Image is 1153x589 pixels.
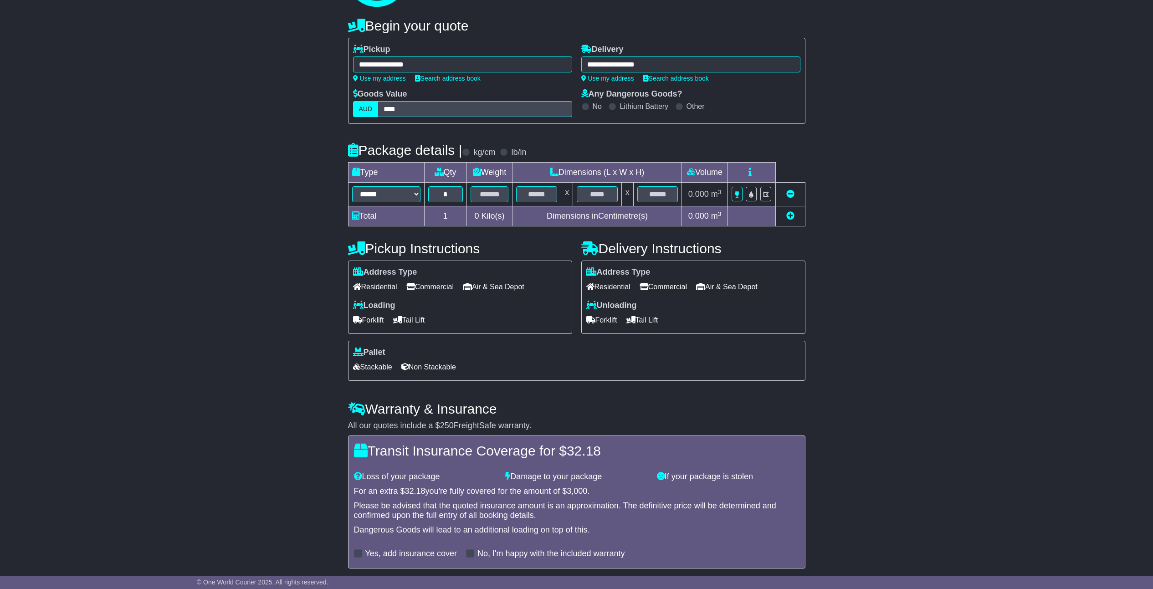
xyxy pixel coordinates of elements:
label: No, I'm happy with the included warranty [477,549,625,559]
h4: Warranty & Insurance [348,401,805,416]
span: Tail Lift [393,313,425,327]
div: Please be advised that the quoted insurance amount is an approximation. The definitive price will... [354,501,799,521]
label: AUD [353,101,379,117]
span: 32.18 [405,487,425,496]
div: Damage to your package [501,472,652,482]
td: Total [348,206,424,226]
span: Tail Lift [626,313,658,327]
td: Type [348,163,424,183]
a: Search address book [415,75,481,82]
td: 1 [424,206,466,226]
label: Goods Value [353,89,407,99]
span: 32.18 [567,443,601,458]
div: For an extra $ you're fully covered for the amount of $ . [354,487,799,497]
span: 0.000 [688,190,709,199]
label: kg/cm [473,148,495,158]
h4: Transit Insurance Coverage for $ [354,443,799,458]
label: Address Type [586,267,651,277]
label: Loading [353,301,395,311]
td: Dimensions in Centimetre(s) [512,206,682,226]
h4: Begin your quote [348,18,805,33]
div: Dangerous Goods will lead to an additional loading on top of this. [354,525,799,535]
label: Pickup [353,45,390,55]
sup: 3 [718,189,722,195]
h4: Package details | [348,143,462,158]
span: Air & Sea Depot [696,280,758,294]
td: x [621,183,633,206]
td: Qty [424,163,466,183]
label: Delivery [581,45,624,55]
label: Unloading [586,301,637,311]
span: Commercial [406,280,454,294]
a: Use my address [353,75,406,82]
a: Remove this item [786,190,794,199]
h4: Pickup Instructions [348,241,572,256]
span: m [711,211,722,220]
td: Dimensions (L x W x H) [512,163,682,183]
span: 0.000 [688,211,709,220]
td: Kilo(s) [466,206,512,226]
h4: Delivery Instructions [581,241,805,256]
label: Other [687,102,705,111]
span: Forklift [353,313,384,327]
a: Add new item [786,211,794,220]
td: Volume [682,163,728,183]
label: No [593,102,602,111]
span: 0 [474,211,479,220]
div: If your package is stolen [652,472,804,482]
label: Pallet [353,348,385,358]
span: Forklift [586,313,617,327]
span: Residential [353,280,397,294]
label: Yes, add insurance cover [365,549,457,559]
span: 250 [440,421,454,430]
span: 3,000 [567,487,587,496]
label: lb/in [511,148,526,158]
a: Use my address [581,75,634,82]
div: All our quotes include a $ FreightSafe warranty. [348,421,805,431]
label: Address Type [353,267,417,277]
span: Air & Sea Depot [463,280,524,294]
span: Commercial [640,280,687,294]
span: © One World Courier 2025. All rights reserved. [197,579,328,586]
td: x [561,183,573,206]
span: m [711,190,722,199]
span: Residential [586,280,630,294]
sup: 3 [718,210,722,217]
label: Lithium Battery [620,102,668,111]
div: Loss of your package [349,472,501,482]
a: Search address book [643,75,709,82]
td: Weight [466,163,512,183]
label: Any Dangerous Goods? [581,89,682,99]
span: Non Stackable [401,360,456,374]
span: Stackable [353,360,392,374]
